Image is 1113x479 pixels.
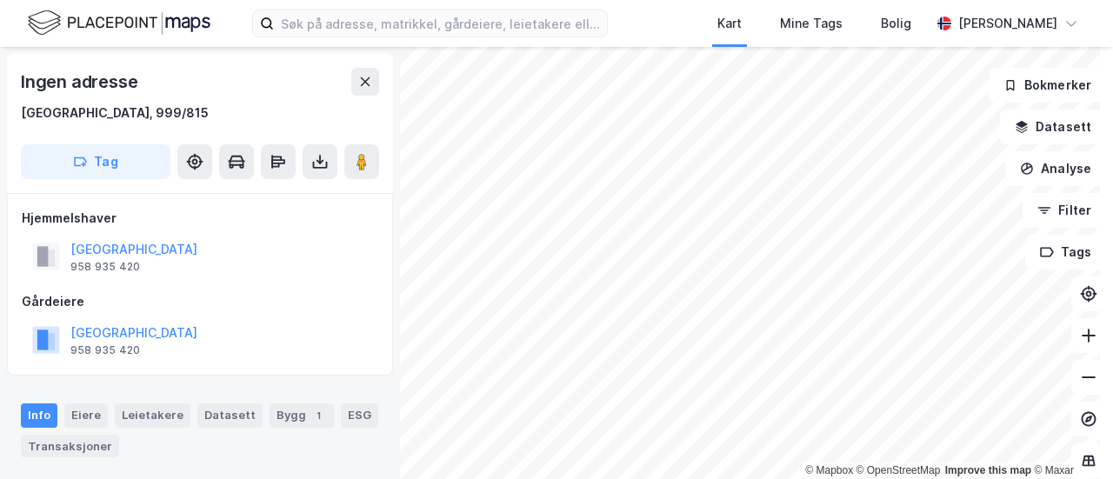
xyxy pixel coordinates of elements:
[341,403,378,428] div: ESG
[1026,396,1113,479] div: Kontrollprogram for chat
[197,403,263,428] div: Datasett
[310,407,327,424] div: 1
[1023,193,1106,228] button: Filter
[805,464,853,476] a: Mapbox
[21,435,119,457] div: Transaksjoner
[115,403,190,428] div: Leietakere
[21,103,209,123] div: [GEOGRAPHIC_DATA], 999/815
[22,291,378,312] div: Gårdeiere
[989,68,1106,103] button: Bokmerker
[28,8,210,38] img: logo.f888ab2527a4732fd821a326f86c7f29.svg
[945,464,1031,476] a: Improve this map
[64,403,108,428] div: Eiere
[958,13,1057,34] div: [PERSON_NAME]
[70,343,140,357] div: 958 935 420
[1005,151,1106,186] button: Analyse
[70,260,140,274] div: 958 935 420
[21,68,141,96] div: Ingen adresse
[1025,235,1106,269] button: Tags
[717,13,742,34] div: Kart
[1000,110,1106,144] button: Datasett
[270,403,334,428] div: Bygg
[274,10,607,37] input: Søk på adresse, matrikkel, gårdeiere, leietakere eller personer
[881,13,911,34] div: Bolig
[780,13,843,34] div: Mine Tags
[21,403,57,428] div: Info
[1026,396,1113,479] iframe: Chat Widget
[856,464,941,476] a: OpenStreetMap
[22,208,378,229] div: Hjemmelshaver
[21,144,170,179] button: Tag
